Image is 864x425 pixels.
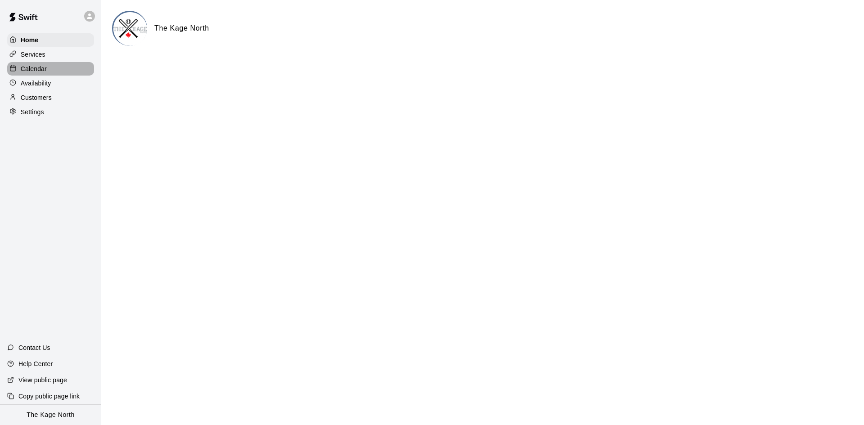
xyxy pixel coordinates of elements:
[18,359,53,368] p: Help Center
[7,62,94,76] a: Calendar
[7,91,94,104] a: Customers
[21,107,44,116] p: Settings
[7,48,94,61] a: Services
[27,410,75,420] p: The Kage North
[7,76,94,90] a: Availability
[18,392,80,401] p: Copy public page link
[18,376,67,385] p: View public page
[7,105,94,119] a: Settings
[7,33,94,47] a: Home
[113,12,147,46] img: The Kage North logo
[21,93,52,102] p: Customers
[21,79,51,88] p: Availability
[21,36,39,45] p: Home
[18,343,50,352] p: Contact Us
[154,22,209,34] h6: The Kage North
[21,64,47,73] p: Calendar
[21,50,45,59] p: Services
